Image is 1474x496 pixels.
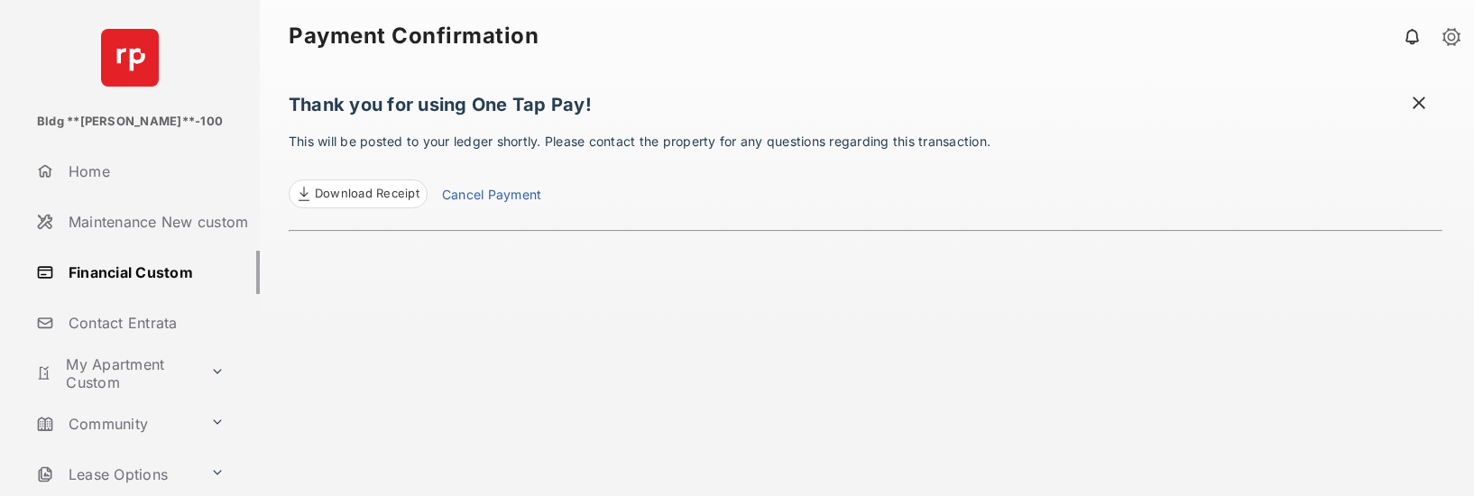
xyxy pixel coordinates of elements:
p: This will be posted to your ledger shortly. Please contact the property for any questions regardi... [289,132,1442,208]
a: Lease Options [29,453,203,496]
a: Financial Custom [29,251,260,294]
a: Home [29,150,260,193]
a: Cancel Payment [442,185,541,208]
a: Maintenance New custom [29,200,260,243]
a: Download Receipt [289,179,428,208]
h1: Thank you for using One Tap Pay! [289,94,1442,124]
span: Download Receipt [315,185,419,203]
a: My Apartment Custom [29,352,203,395]
img: svg+xml;base64,PHN2ZyB4bWxucz0iaHR0cDovL3d3dy53My5vcmcvMjAwMC9zdmciIHdpZHRoPSI2NCIgaGVpZ2h0PSI2NC... [101,29,159,87]
a: Community [29,402,203,445]
a: Contact Entrata [29,301,260,344]
p: Bldg **[PERSON_NAME]**-100 [37,113,223,131]
strong: Payment Confirmation [289,25,539,47]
